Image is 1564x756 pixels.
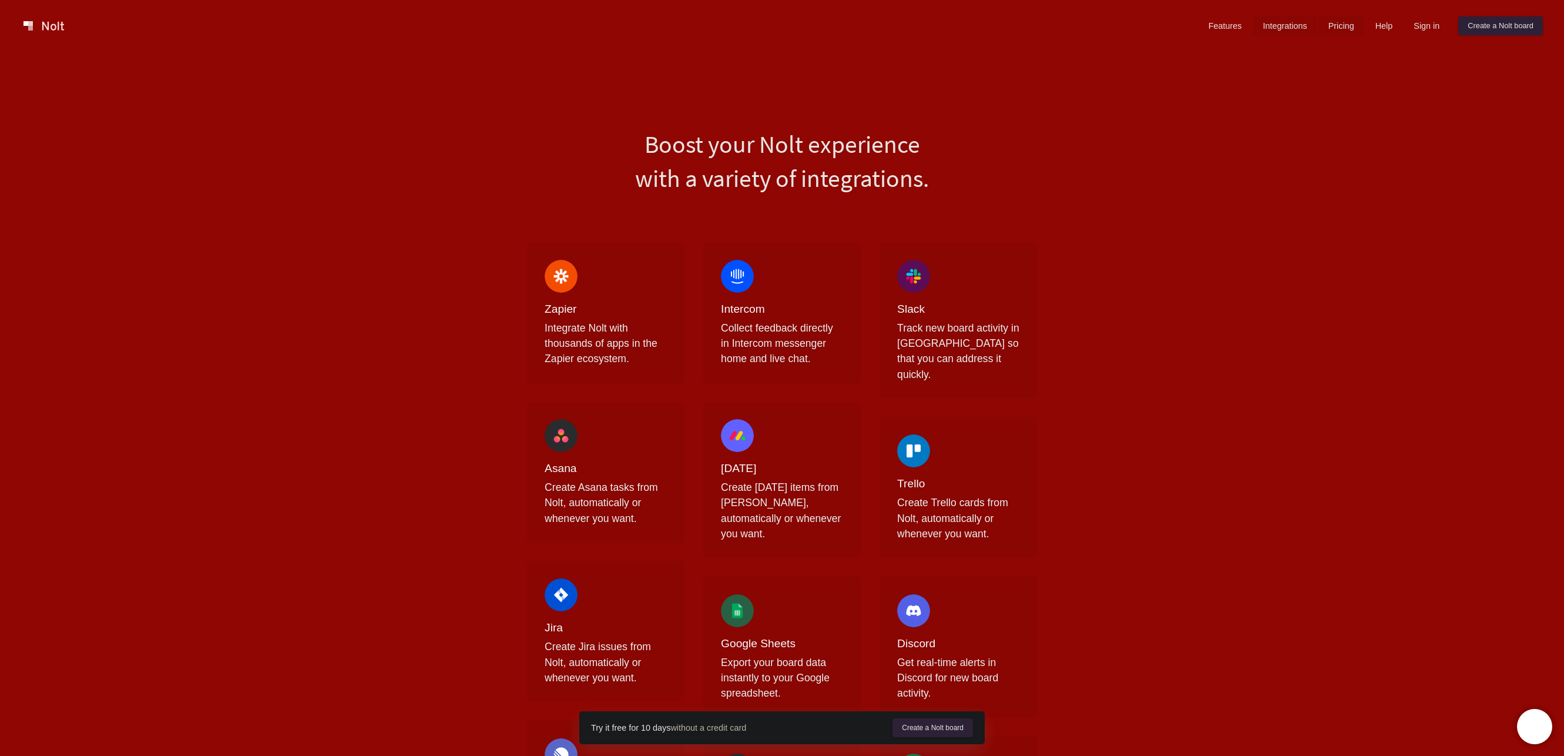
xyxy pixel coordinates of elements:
h4: [DATE] [721,461,843,476]
p: Create Jira issues from Nolt, automatically or whenever you want. [545,639,667,685]
a: Pricing [1319,16,1364,35]
p: Create Asana tasks from Nolt, automatically or whenever you want. [545,480,667,526]
a: Features [1199,16,1251,35]
p: Integrate Nolt with thousands of apps in the Zapier ecosystem. [545,320,667,367]
div: without a credit card [591,722,892,734]
h4: Discord [897,637,1019,651]
h4: Trello [897,477,1019,491]
p: Create [DATE] items from [PERSON_NAME], automatically or whenever you want. [721,480,843,542]
h4: Zapier [545,302,667,317]
a: Sign in [1404,16,1449,35]
p: Create Trello cards from Nolt, automatically or whenever you want. [897,495,1019,541]
h4: Google Sheets [721,637,843,651]
a: Integrations [1253,16,1316,35]
a: Create a Nolt board [892,718,973,737]
strong: Try it free for 10 days [591,723,670,732]
p: Collect feedback directly in Intercom messenger home and live chat. [721,320,843,367]
h4: Asana [545,461,667,476]
h4: Slack [897,302,1019,317]
h4: Jira [545,621,667,635]
p: Track new board activity in [GEOGRAPHIC_DATA] so that you can address it quickly. [897,320,1019,383]
a: Create a Nolt board [1458,16,1543,35]
h4: Intercom [721,302,843,317]
h1: Boost your Nolt experience with a variety of integrations. [518,127,1046,195]
iframe: Chatra live chat [1517,709,1552,744]
a: Help [1366,16,1402,35]
p: Export your board data instantly to your Google spreadsheet. [721,655,843,701]
p: Get real-time alerts in Discord for new board activity. [897,655,1019,701]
